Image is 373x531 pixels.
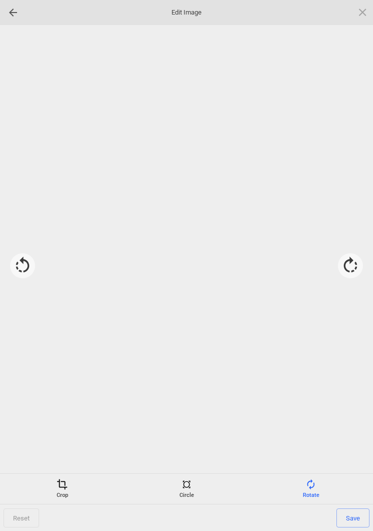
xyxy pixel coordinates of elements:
[10,253,35,278] div: Rotate -90°
[338,253,363,278] div: Rotate 90°
[357,7,368,18] span: Click here or hit ESC to close picker
[336,508,369,527] span: Save
[251,479,370,499] div: Rotate
[136,8,237,17] span: Edit Image
[5,5,21,21] div: Go back
[3,479,122,499] div: Crop
[127,479,246,499] div: Circle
